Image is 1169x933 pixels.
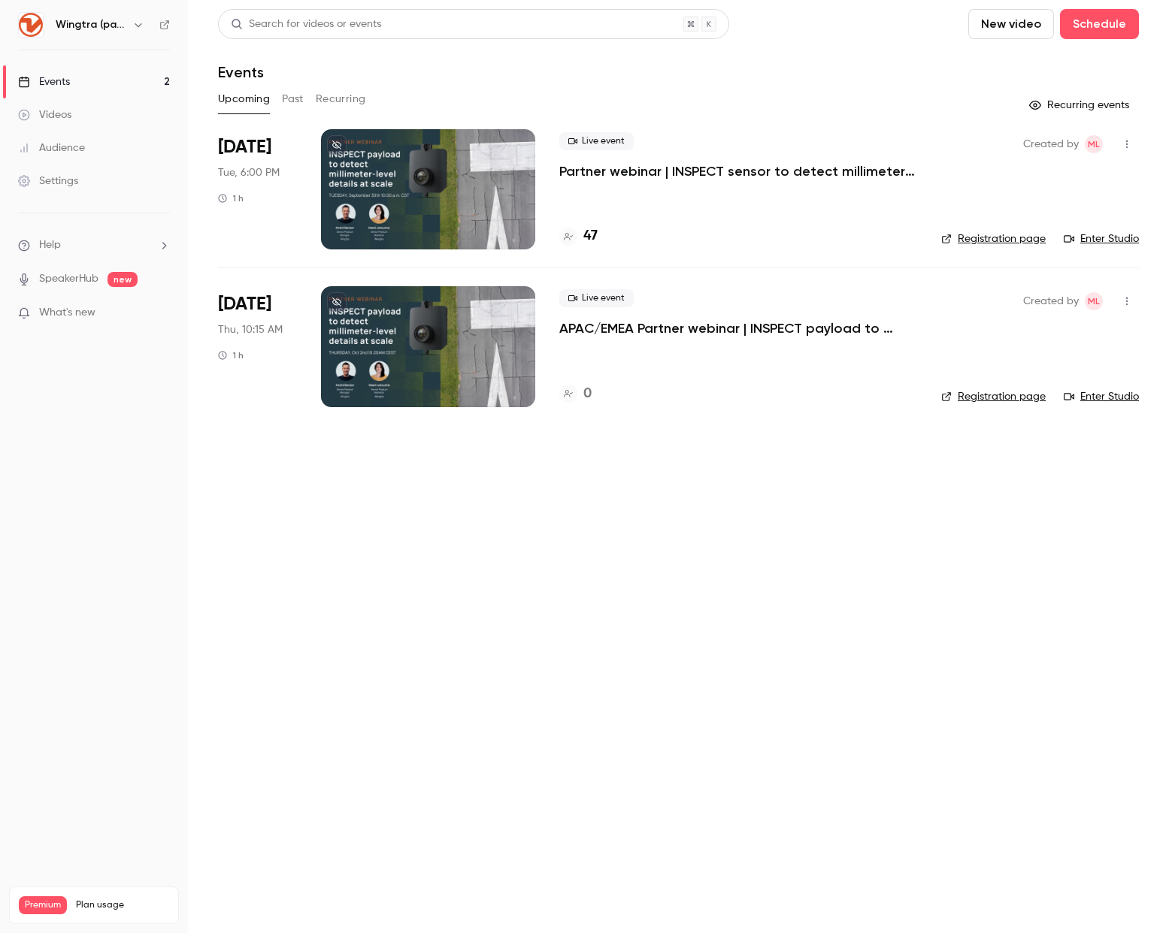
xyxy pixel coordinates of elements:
[39,237,61,253] span: Help
[559,289,634,307] span: Live event
[218,63,264,81] h1: Events
[1060,9,1139,39] button: Schedule
[152,306,170,320] iframe: Noticeable Trigger
[1023,292,1079,310] span: Created by
[218,349,244,361] div: 1 h
[18,237,170,253] li: help-dropdown-opener
[583,384,592,404] h4: 0
[559,319,917,337] a: APAC/EMEA Partner webinar | INSPECT payload to detect millimeter-level details at scale
[218,165,280,180] span: Tue, 6:00 PM
[19,13,43,37] img: Wingtra (partners)
[316,87,366,111] button: Recurring
[1085,135,1103,153] span: Maeli Latouche
[1085,292,1103,310] span: Maeli Latouche
[218,135,271,159] span: [DATE]
[231,17,381,32] div: Search for videos or events
[282,87,304,111] button: Past
[1088,292,1100,310] span: ML
[76,899,169,911] span: Plan usage
[559,226,598,246] a: 47
[968,9,1054,39] button: New video
[108,272,138,287] span: new
[218,87,270,111] button: Upcoming
[19,896,67,914] span: Premium
[39,305,95,321] span: What's new
[218,129,297,249] div: Sep 30 Tue, 9:00 AM (America/Los Angeles)
[18,140,85,155] div: Audience
[18,174,78,189] div: Settings
[39,271,98,287] a: SpeakerHub
[56,17,126,32] h6: Wingtra (partners)
[559,132,634,150] span: Live event
[1088,135,1100,153] span: ML
[1064,231,1139,246] a: Enter Studio
[18,107,71,122] div: Videos
[559,162,917,180] a: Partner webinar | INSPECT sensor to detect millimeter-level details at scale
[941,389,1046,404] a: Registration page
[218,322,283,337] span: Thu, 10:15 AM
[218,292,271,316] span: [DATE]
[18,74,70,89] div: Events
[941,231,1046,246] a: Registration page
[218,286,297,406] div: Oct 2 Thu, 10:15 AM (Europe/Berlin)
[1023,135,1079,153] span: Created by
[559,384,592,404] a: 0
[218,192,244,204] div: 1 h
[1064,389,1139,404] a: Enter Studio
[1022,93,1139,117] button: Recurring events
[583,226,598,246] h4: 47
